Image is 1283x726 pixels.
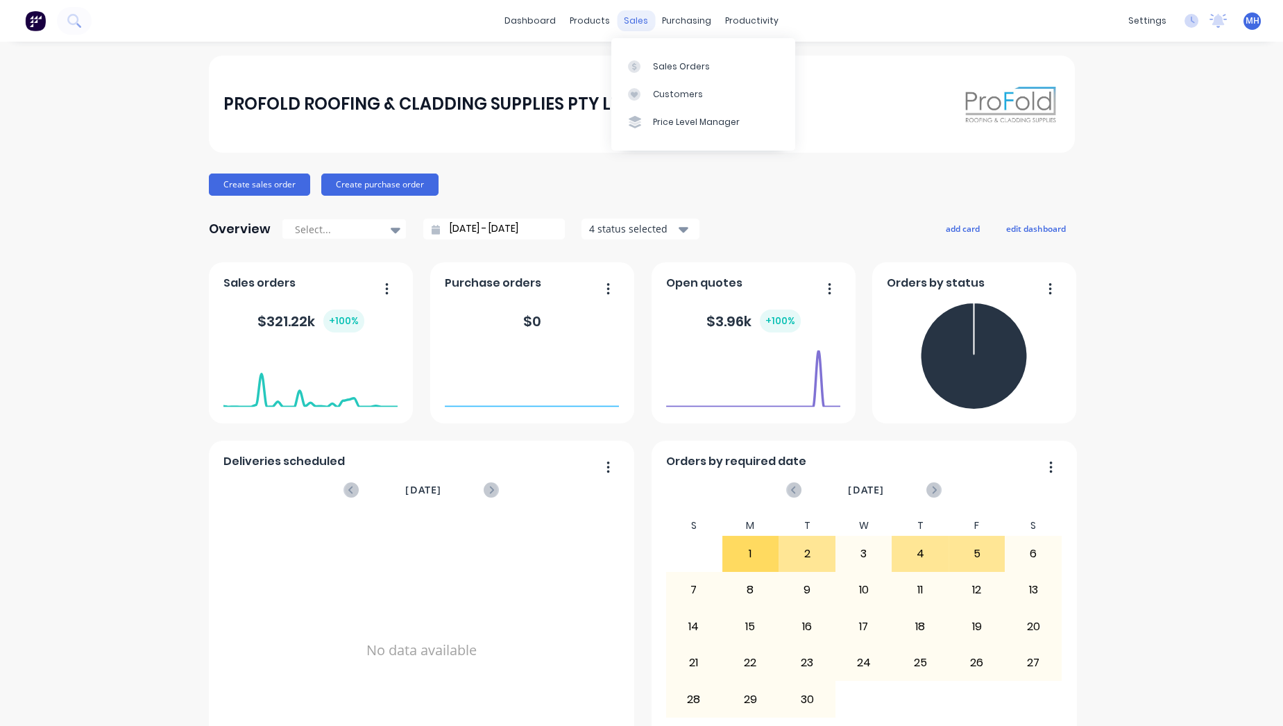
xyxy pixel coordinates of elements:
[723,537,779,571] div: 1
[723,609,779,644] div: 15
[1005,516,1062,536] div: S
[563,10,617,31] div: products
[836,537,892,571] div: 3
[209,215,271,243] div: Overview
[723,645,779,680] div: 22
[835,516,892,536] div: W
[665,516,722,536] div: S
[617,10,655,31] div: sales
[523,311,541,332] div: $ 0
[653,116,740,128] div: Price Level Manager
[1246,15,1259,27] span: MH
[653,60,710,73] div: Sales Orders
[887,275,985,292] span: Orders by status
[723,573,779,607] div: 8
[723,682,779,716] div: 29
[223,275,296,292] span: Sales orders
[209,174,310,196] button: Create sales order
[666,682,722,716] div: 28
[779,609,835,644] div: 16
[949,645,1005,680] div: 26
[1005,609,1061,644] div: 20
[581,219,699,239] button: 4 status selected
[892,609,948,644] div: 18
[405,482,441,498] span: [DATE]
[836,609,892,644] div: 17
[892,645,948,680] div: 25
[760,310,801,332] div: + 100 %
[25,10,46,31] img: Factory
[892,537,948,571] div: 4
[666,609,722,644] div: 14
[611,108,795,136] a: Price Level Manager
[666,573,722,607] div: 7
[937,219,989,237] button: add card
[666,275,742,292] span: Open quotes
[653,88,703,101] div: Customers
[445,275,541,292] span: Purchase orders
[949,516,1005,536] div: F
[779,516,835,536] div: T
[611,52,795,80] a: Sales Orders
[1005,573,1061,607] div: 13
[997,219,1075,237] button: edit dashboard
[722,516,779,536] div: M
[323,310,364,332] div: + 100 %
[718,10,785,31] div: productivity
[1005,645,1061,680] div: 27
[498,10,563,31] a: dashboard
[949,609,1005,644] div: 19
[779,682,835,716] div: 30
[779,537,835,571] div: 2
[848,482,884,498] span: [DATE]
[1121,10,1173,31] div: settings
[836,573,892,607] div: 10
[655,10,718,31] div: purchasing
[949,537,1005,571] div: 5
[223,90,634,118] div: PROFOLD ROOFING & CLADDING SUPPLIES PTY LTD
[779,645,835,680] div: 23
[611,81,795,108] a: Customers
[589,221,677,236] div: 4 status selected
[962,81,1060,128] img: PROFOLD ROOFING & CLADDING SUPPLIES PTY LTD
[666,645,722,680] div: 21
[257,310,364,332] div: $ 321.22k
[779,573,835,607] div: 9
[892,573,948,607] div: 11
[706,310,801,332] div: $ 3.96k
[836,645,892,680] div: 24
[666,453,806,470] span: Orders by required date
[321,174,439,196] button: Create purchase order
[949,573,1005,607] div: 12
[892,516,949,536] div: T
[1005,537,1061,571] div: 6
